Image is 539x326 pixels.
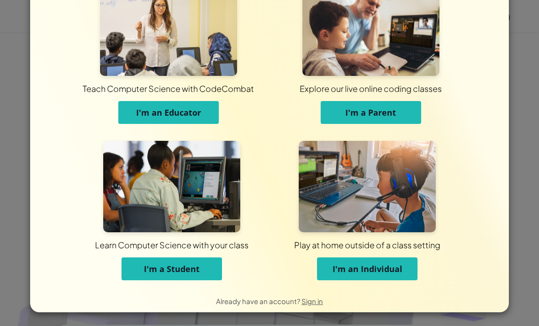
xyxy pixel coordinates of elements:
button: I'm a Parent [321,101,421,124]
span: Already have an account? [216,297,301,305]
span: I'm a Student [144,263,200,274]
span: I'm a Parent [345,107,396,118]
span: I'm an Individual [333,263,402,274]
span: I'm an Educator [136,107,201,118]
img: For Students [103,141,240,232]
img: For Individuals [299,141,436,232]
button: I'm an Individual [317,257,417,280]
button: I'm an Educator [118,101,219,124]
button: I'm a Student [122,257,222,280]
a: Sign in [301,297,323,305]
